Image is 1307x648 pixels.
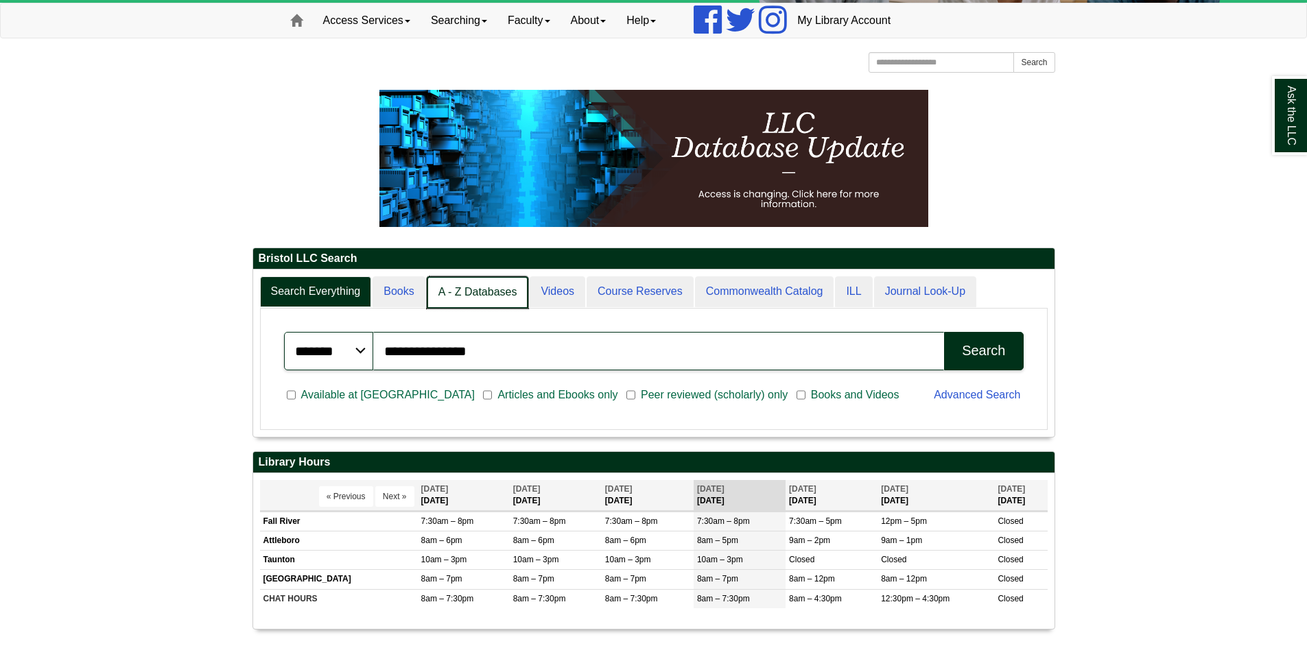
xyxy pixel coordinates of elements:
[510,480,602,511] th: [DATE]
[998,555,1023,564] span: Closed
[789,484,816,494] span: [DATE]
[694,480,786,511] th: [DATE]
[421,555,467,564] span: 10am – 3pm
[319,486,373,507] button: « Previous
[881,594,950,603] span: 12:30pm – 4:30pm
[962,343,1005,359] div: Search
[513,594,566,603] span: 8am – 7:30pm
[587,276,694,307] a: Course Reserves
[260,551,418,570] td: Taunton
[483,389,492,401] input: Articles and Ebooks only
[513,484,541,494] span: [DATE]
[427,276,529,309] a: A - Z Databases
[998,536,1023,545] span: Closed
[530,276,585,307] a: Videos
[260,512,418,531] td: Fall River
[561,3,617,38] a: About
[881,484,908,494] span: [DATE]
[998,484,1025,494] span: [DATE]
[697,594,750,603] span: 8am – 7:30pm
[253,248,1055,269] h2: Bristol LLC Search
[421,536,462,545] span: 8am – 6pm
[697,536,738,545] span: 8am – 5pm
[373,276,425,307] a: Books
[375,486,414,507] button: Next »
[789,574,835,584] span: 8am – 12pm
[789,536,830,545] span: 9am – 2pm
[260,276,372,307] a: Search Everything
[805,387,905,403] span: Books and Videos
[421,574,462,584] span: 8am – 7pm
[835,276,872,307] a: ILL
[934,389,1020,400] a: Advanced Search
[998,516,1023,526] span: Closed
[313,3,421,38] a: Access Services
[296,387,480,403] span: Available at [GEOGRAPHIC_DATA]
[605,574,646,584] span: 8am – 7pm
[787,3,901,38] a: My Library Account
[260,570,418,589] td: [GEOGRAPHIC_DATA]
[789,555,814,564] span: Closed
[492,387,623,403] span: Articles and Ebooks only
[881,516,927,526] span: 12pm – 5pm
[421,516,474,526] span: 7:30am – 8pm
[881,574,927,584] span: 8am – 12pm
[605,594,658,603] span: 8am – 7:30pm
[874,276,976,307] a: Journal Look-Up
[797,389,805,401] input: Books and Videos
[421,3,497,38] a: Searching
[497,3,561,38] a: Faculty
[697,555,743,564] span: 10am – 3pm
[605,484,633,494] span: [DATE]
[789,594,842,603] span: 8am – 4:30pm
[253,452,1055,473] h2: Library Hours
[605,516,658,526] span: 7:30am – 8pm
[878,480,994,511] th: [DATE]
[626,389,635,401] input: Peer reviewed (scholarly) only
[635,387,793,403] span: Peer reviewed (scholarly) only
[695,276,834,307] a: Commonwealth Catalog
[697,484,725,494] span: [DATE]
[998,574,1023,584] span: Closed
[944,332,1023,370] button: Search
[418,480,510,511] th: [DATE]
[994,480,1047,511] th: [DATE]
[513,574,554,584] span: 8am – 7pm
[513,516,566,526] span: 7:30am – 8pm
[287,389,296,401] input: Available at [GEOGRAPHIC_DATA]
[616,3,666,38] a: Help
[786,480,878,511] th: [DATE]
[881,555,906,564] span: Closed
[789,516,842,526] span: 7:30am – 5pm
[605,555,651,564] span: 10am – 3pm
[513,555,559,564] span: 10am – 3pm
[1013,52,1055,73] button: Search
[697,574,738,584] span: 8am – 7pm
[421,484,449,494] span: [DATE]
[513,536,554,545] span: 8am – 6pm
[379,90,928,227] img: HTML tutorial
[605,536,646,545] span: 8am – 6pm
[998,594,1023,603] span: Closed
[260,589,418,608] td: CHAT HOURS
[421,594,474,603] span: 8am – 7:30pm
[697,516,750,526] span: 7:30am – 8pm
[260,531,418,551] td: Attleboro
[881,536,922,545] span: 9am – 1pm
[602,480,694,511] th: [DATE]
